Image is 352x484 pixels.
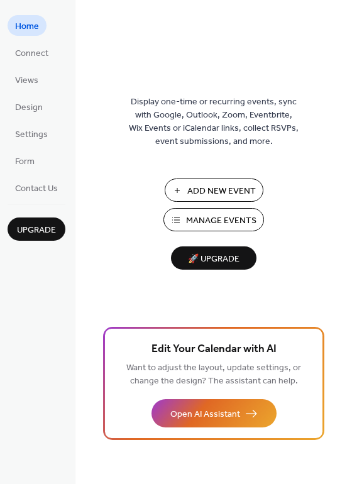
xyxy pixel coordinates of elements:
[8,177,65,198] a: Contact Us
[8,150,42,171] a: Form
[151,341,277,358] span: Edit Your Calendar with AI
[163,208,264,231] button: Manage Events
[126,360,301,390] span: Want to adjust the layout, update settings, or change the design? The assistant can help.
[170,408,240,421] span: Open AI Assistant
[8,217,65,241] button: Upgrade
[179,251,249,268] span: 🚀 Upgrade
[15,47,48,60] span: Connect
[8,123,55,144] a: Settings
[15,182,58,195] span: Contact Us
[165,179,263,202] button: Add New Event
[8,42,56,63] a: Connect
[186,214,256,228] span: Manage Events
[17,224,56,237] span: Upgrade
[187,185,256,198] span: Add New Event
[129,96,299,148] span: Display one-time or recurring events, sync with Google, Outlook, Zoom, Eventbrite, Wix Events or ...
[8,69,46,90] a: Views
[171,246,256,270] button: 🚀 Upgrade
[15,20,39,33] span: Home
[15,74,38,87] span: Views
[8,15,47,36] a: Home
[15,155,35,168] span: Form
[15,128,48,141] span: Settings
[15,101,43,114] span: Design
[151,399,277,427] button: Open AI Assistant
[8,96,50,117] a: Design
